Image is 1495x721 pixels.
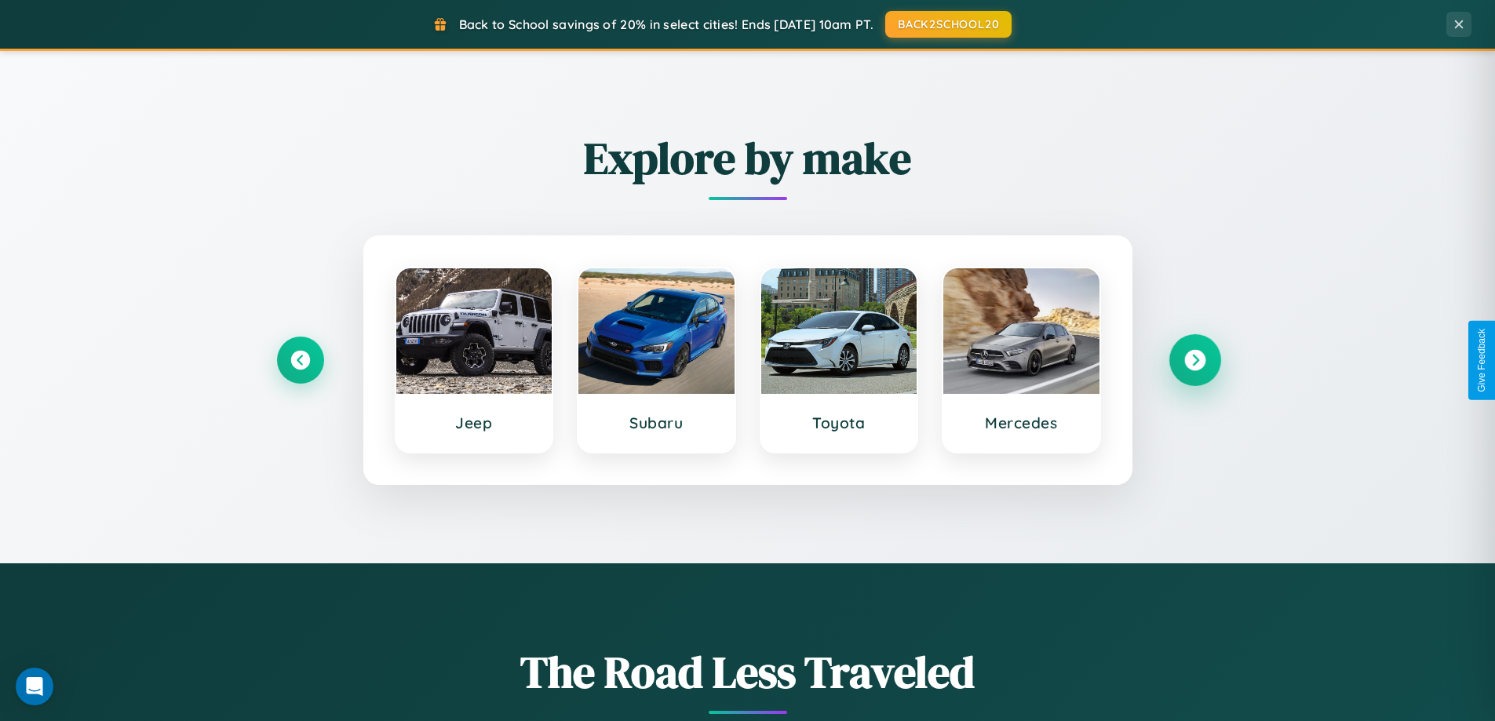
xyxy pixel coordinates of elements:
[594,413,719,432] h3: Subaru
[16,668,53,705] div: Open Intercom Messenger
[459,16,873,32] span: Back to School savings of 20% in select cities! Ends [DATE] 10am PT.
[412,413,537,432] h3: Jeep
[885,11,1012,38] button: BACK2SCHOOL20
[959,413,1084,432] h3: Mercedes
[777,413,902,432] h3: Toyota
[1476,329,1487,392] div: Give Feedback
[277,642,1219,702] h1: The Road Less Traveled
[277,128,1219,188] h2: Explore by make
